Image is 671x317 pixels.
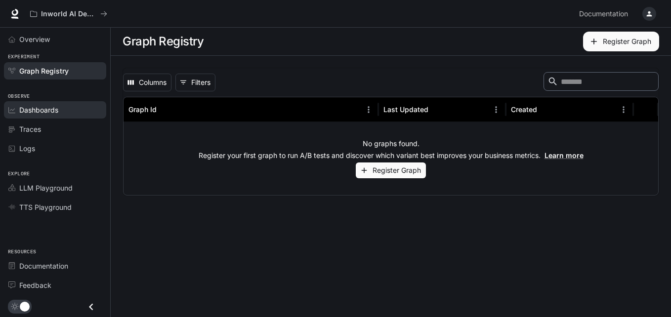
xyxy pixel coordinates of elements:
[175,74,215,91] button: Show filters
[19,261,68,271] span: Documentation
[158,102,172,117] button: Sort
[4,140,106,157] a: Logs
[19,183,73,193] span: LLM Playground
[128,105,157,114] div: Graph Id
[19,280,51,290] span: Feedback
[356,162,426,179] button: Register Graph
[363,139,419,149] p: No graphs found.
[41,10,96,18] p: Inworld AI Demos
[579,8,628,20] span: Documentation
[4,120,106,138] a: Traces
[19,34,50,44] span: Overview
[4,179,106,197] a: LLM Playground
[19,66,69,76] span: Graph Registry
[19,105,58,115] span: Dashboards
[545,151,584,159] a: Learn more
[4,62,106,79] a: Graph Registry
[4,257,106,275] a: Documentation
[583,32,659,51] button: Register Graph
[4,31,106,48] a: Overview
[361,102,376,117] button: Menu
[26,4,112,24] button: All workspaces
[199,151,584,160] p: Register your first graph to run A/B tests and discover which variant best improves your business...
[616,102,631,117] button: Menu
[511,105,537,114] div: Created
[429,102,444,117] button: Sort
[20,301,30,312] span: Dark mode toggle
[19,143,35,154] span: Logs
[123,74,171,91] button: Select columns
[4,101,106,119] a: Dashboards
[4,198,106,216] a: TTS Playground
[4,277,106,294] a: Feedback
[489,102,503,117] button: Menu
[123,32,204,51] h1: Graph Registry
[19,202,72,212] span: TTS Playground
[544,72,659,93] div: Search
[575,4,635,24] a: Documentation
[19,124,41,134] span: Traces
[383,105,428,114] div: Last Updated
[80,297,102,317] button: Close drawer
[538,102,553,117] button: Sort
